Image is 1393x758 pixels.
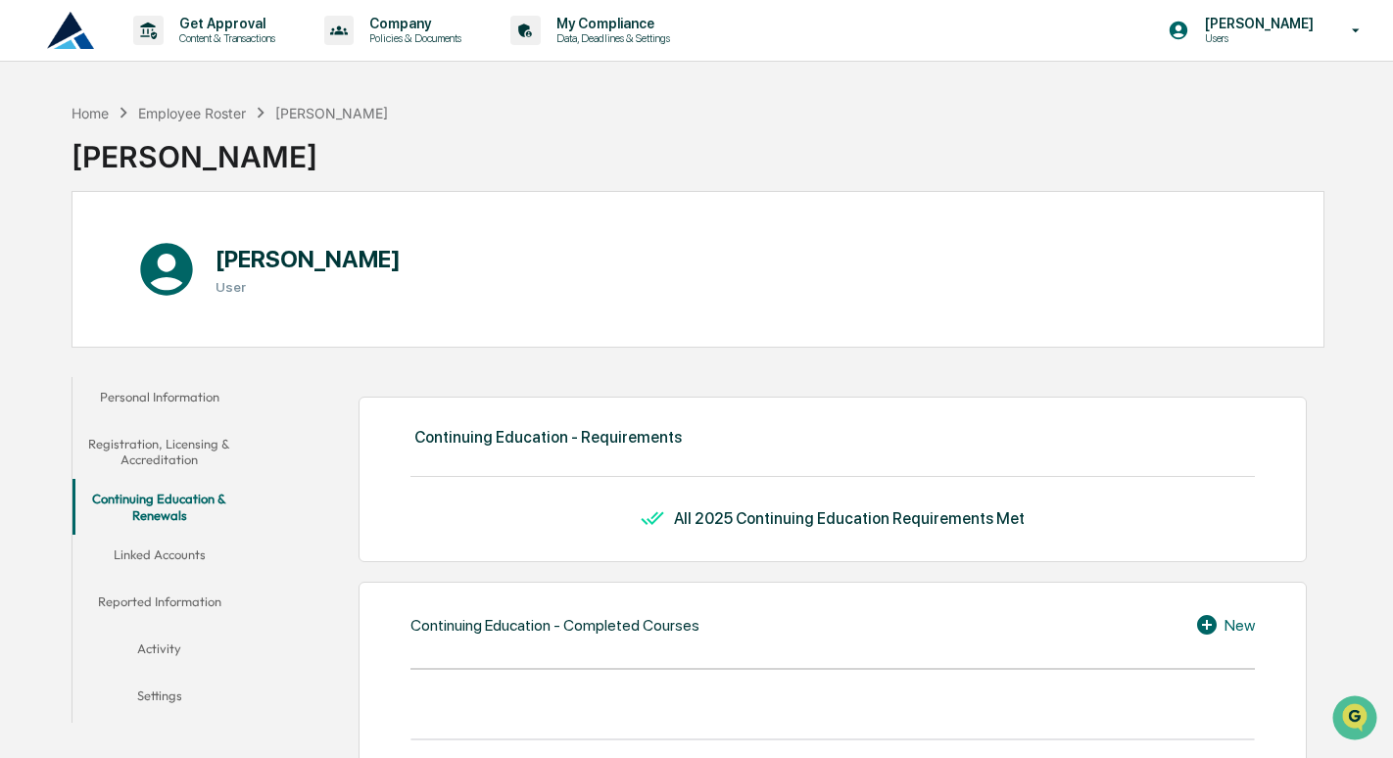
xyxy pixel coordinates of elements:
[354,16,471,31] p: Company
[39,247,126,266] span: Preclearance
[541,16,680,31] p: My Compliance
[162,247,243,266] span: Attestations
[275,105,388,121] div: [PERSON_NAME]
[72,629,247,676] button: Activity
[12,276,131,311] a: 🔎Data Lookup
[72,676,247,723] button: Settings
[142,249,158,264] div: 🗄️
[20,150,55,185] img: 1746055101610-c473b297-6a78-478c-a979-82029cc54cd1
[1195,613,1255,637] div: New
[414,428,682,447] div: Continuing Education - Requirements
[72,479,247,535] button: Continuing Education & Renewals
[216,245,401,273] h1: [PERSON_NAME]
[72,123,389,174] div: [PERSON_NAME]
[195,332,237,347] span: Pylon
[47,12,94,49] img: logo
[138,331,237,347] a: Powered byPylon
[1189,31,1323,45] p: Users
[138,105,246,121] div: Employee Roster
[72,582,247,629] button: Reported Information
[164,31,285,45] p: Content & Transactions
[72,424,247,480] button: Registration, Licensing & Accreditation
[20,249,35,264] div: 🖐️
[72,377,247,723] div: secondary tabs example
[410,616,699,635] div: Continuing Education - Completed Courses
[67,150,321,169] div: Start new chat
[216,279,401,295] h3: User
[333,156,357,179] button: Start new chat
[1189,16,1323,31] p: [PERSON_NAME]
[20,41,357,72] p: How can we help?
[67,169,248,185] div: We're available if you need us!
[164,16,285,31] p: Get Approval
[12,239,134,274] a: 🖐️Preclearance
[20,286,35,302] div: 🔎
[72,105,109,121] div: Home
[1330,693,1383,746] iframe: Open customer support
[541,31,680,45] p: Data, Deadlines & Settings
[354,31,471,45] p: Policies & Documents
[674,509,1025,528] div: All 2025 Continuing Education Requirements Met
[134,239,251,274] a: 🗄️Attestations
[72,535,247,582] button: Linked Accounts
[72,377,247,424] button: Personal Information
[39,284,123,304] span: Data Lookup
